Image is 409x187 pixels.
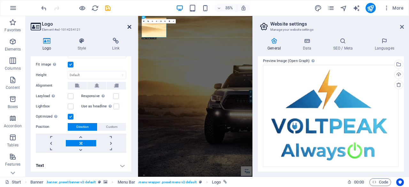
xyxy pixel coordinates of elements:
span: Custom [106,123,118,131]
a: Click to cancel selection. Double-click to open Pages [5,178,21,186]
span: Click to select. Double-click to edit [212,178,221,186]
i: Undo: Change preview image (Ctrl+Z) [40,4,48,12]
span: . banner .preset-banner-v3-default [46,178,96,186]
h4: SEO / Meta [323,38,365,51]
button: More [381,3,406,13]
label: Lightbox [36,103,68,110]
span: Click to select. Double-click to edit [118,178,135,186]
p: Accordion [4,123,22,129]
p: Favorites [4,27,21,33]
button: navigator [340,4,348,12]
label: Position [36,123,68,131]
h2: Website settings [270,21,404,27]
a: Select files from the file manager, stock photos, or upload file(s) [142,19,146,23]
label: Use as headline [81,103,113,110]
h4: General [258,38,293,51]
p: Features [5,162,20,167]
button: Click here to leave preview mode and continue editing [78,4,86,12]
button: text_generator [353,4,360,12]
span: More [383,5,404,11]
button: 35% [214,4,237,12]
a: Change orientation [158,19,163,23]
h6: 35% [224,4,234,12]
button: design [314,4,322,12]
p: Content [6,85,20,90]
button: pages [327,4,335,12]
span: . menu-wrapper .preset-menu-v2-default [138,178,196,186]
button: Code [369,178,391,186]
h6: Session time [347,178,364,186]
label: Optimized [36,113,68,121]
div: logo_3-removebg-preview-cnqoQ-Vi1pRd-VPysXz2Cg.png [263,65,399,167]
label: Height [36,73,68,77]
i: Publish [367,4,374,12]
p: Elements [5,47,21,52]
h4: Text [31,158,131,173]
span: Direction [76,123,89,131]
span: : [359,180,359,184]
i: AI Writer [353,4,360,12]
i: This element is a customizable preset [98,180,101,184]
i: Pages (Ctrl+Alt+S) [327,4,335,12]
h4: Languages [365,38,404,51]
p: Columns [5,66,21,71]
span: Click to select. Double-click to edit [30,178,44,186]
i: Navigator [340,4,347,12]
nav: breadcrumb [30,178,227,186]
span: Code [372,178,388,186]
h4: Style [66,38,101,51]
p: Tables [7,143,19,148]
button: reload [91,4,99,12]
label: Alignment [36,82,68,90]
h4: Logo [31,38,66,51]
a: Confirm ( Ctrl ⏎ ) [171,19,175,23]
i: This element contains a background [104,180,107,184]
button: Direction [68,123,97,131]
a: Rotate left 90° [150,19,154,23]
i: Reload page [91,4,99,12]
button: publish [366,3,376,13]
button: Usercentrics [396,178,404,186]
a: Greyscale [167,19,171,23]
a: Blur [163,19,167,23]
h3: Element #ed-1014254121 [42,27,119,33]
p: Boxes [8,104,18,109]
h2: Logo [42,21,131,27]
label: Lazyload [36,92,68,100]
h4: Data [293,38,323,51]
label: Responsive [81,92,113,100]
i: Design (Ctrl+Alt+Y) [314,4,322,12]
h4: Link [100,38,131,51]
button: undo [40,4,48,12]
button: save [104,4,112,12]
span: 00 00 [354,178,364,186]
i: This element is a customizable preset [199,180,202,184]
button: Custom [97,123,126,131]
a: Rotate right 90° [154,19,158,23]
h3: Manage your website settings [270,27,391,33]
i: Save (Ctrl+S) [104,4,112,12]
a: Crop mode [146,19,150,23]
i: This element is linked [223,180,227,184]
label: Fit image [36,61,68,68]
label: Preview Image (Open Graph) [263,57,399,65]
